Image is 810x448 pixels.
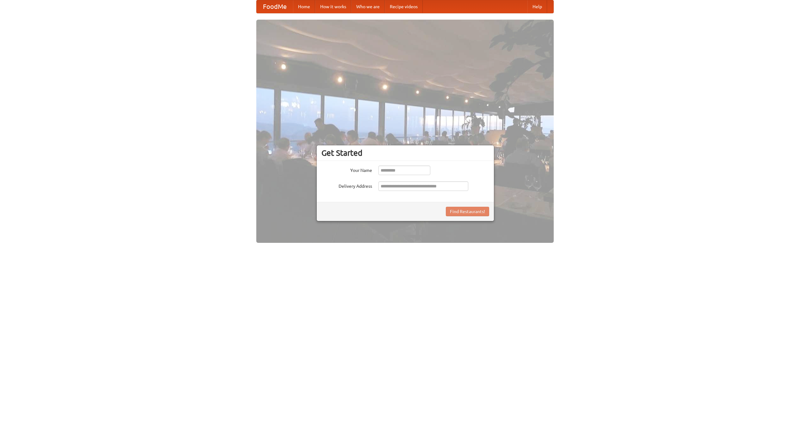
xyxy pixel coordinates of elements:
a: Home [293,0,315,13]
a: FoodMe [257,0,293,13]
label: Your Name [321,166,372,174]
h3: Get Started [321,148,489,158]
a: Recipe videos [385,0,423,13]
a: How it works [315,0,351,13]
a: Who we are [351,0,385,13]
button: Find Restaurants! [446,207,489,216]
a: Help [527,0,547,13]
label: Delivery Address [321,181,372,189]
